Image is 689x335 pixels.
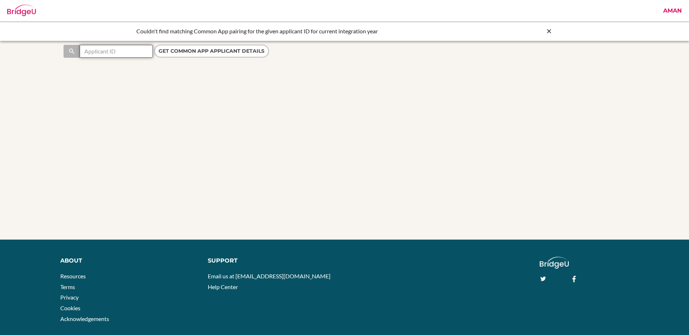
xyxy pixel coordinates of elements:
[7,5,36,16] img: Bridge-U
[60,257,197,265] div: About
[540,257,569,269] img: logo_white@2x-f4f0deed5e89b7ecb1c2cc34c3e3d731f90f0f143d5ea2071677605dd97b5244.png
[208,273,331,279] a: Email us at [EMAIL_ADDRESS][DOMAIN_NAME]
[43,5,157,16] div: Admin: Common App User Details
[136,27,445,36] div: Couldn't find matching Common App pairing for the given applicant ID for current integration year
[60,305,80,311] a: Cookies
[60,283,75,290] a: Terms
[80,45,153,58] input: Applicant ID
[60,315,109,322] a: Acknowledgements
[154,44,269,58] input: Get Common App applicant details
[60,273,86,279] a: Resources
[60,294,79,301] a: Privacy
[208,257,337,265] div: Support
[208,283,238,290] a: Help Center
